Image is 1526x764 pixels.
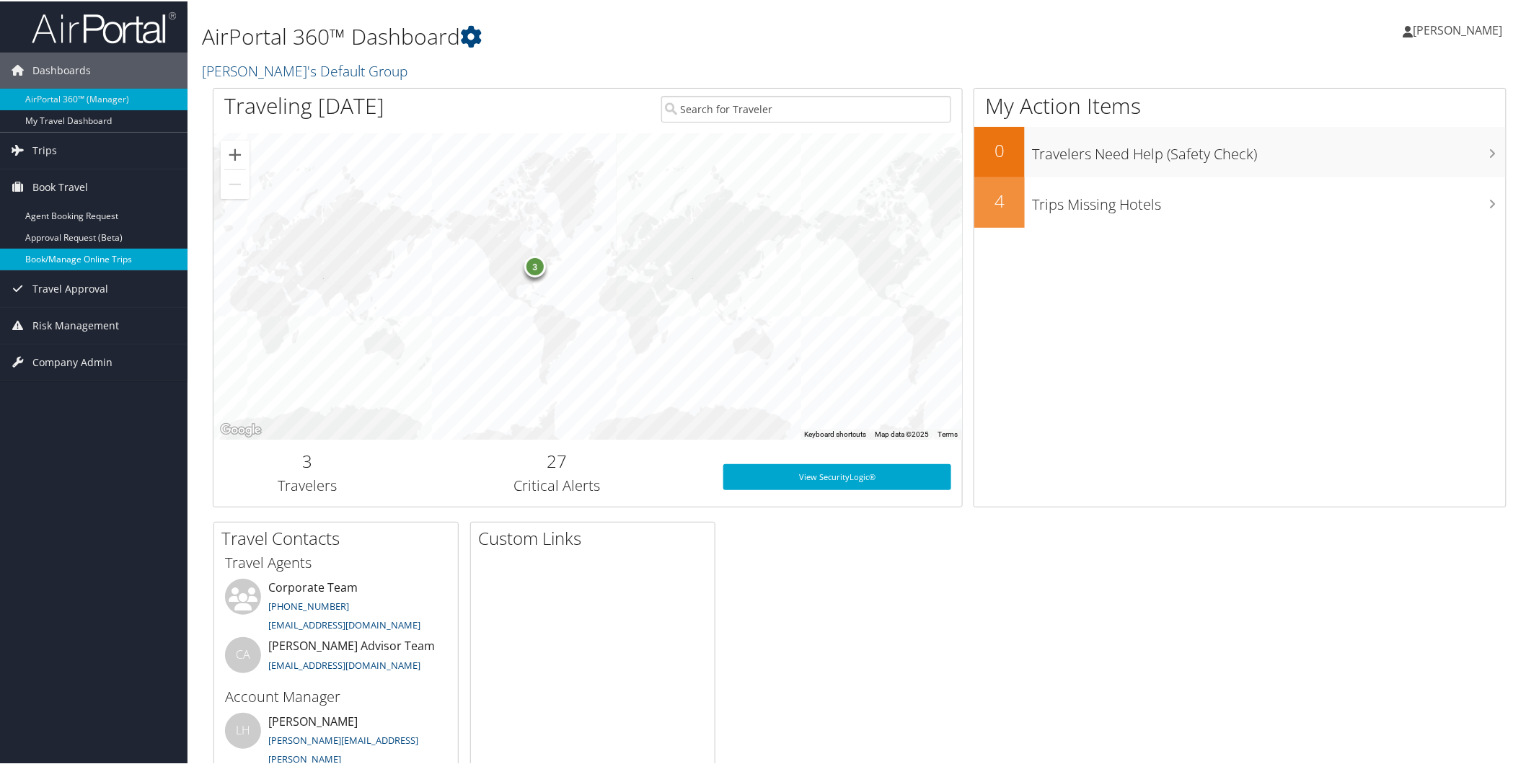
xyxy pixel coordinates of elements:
[218,577,454,636] li: Corporate Team
[974,137,1025,161] h2: 0
[723,463,951,489] a: View SecurityLogic®
[268,657,420,670] a: [EMAIL_ADDRESS][DOMAIN_NAME]
[974,187,1025,212] h2: 4
[1403,7,1517,50] a: [PERSON_NAME]
[938,429,958,437] a: Terms (opens in new tab)
[225,636,261,672] div: CA
[221,139,250,168] button: Zoom in
[1413,21,1503,37] span: [PERSON_NAME]
[225,685,447,706] h3: Account Manager
[225,551,447,572] h3: Travel Agents
[661,94,952,121] input: Search for Traveler
[32,343,113,379] span: Company Admin
[32,131,57,167] span: Trips
[524,254,546,276] div: 3
[217,419,265,438] a: Open this area in Google Maps (opens a new window)
[202,60,411,79] a: [PERSON_NAME]'s Default Group
[224,448,390,472] h2: 3
[32,270,108,306] span: Travel Approval
[875,429,929,437] span: Map data ©2025
[268,617,420,630] a: [EMAIL_ADDRESS][DOMAIN_NAME]
[32,168,88,204] span: Book Travel
[202,20,1079,50] h1: AirPortal 360™ Dashboard
[221,525,458,549] h2: Travel Contacts
[268,732,418,764] a: [PERSON_NAME][EMAIL_ADDRESS][PERSON_NAME]
[478,525,715,549] h2: Custom Links
[974,89,1506,120] h1: My Action Items
[32,51,91,87] span: Dashboards
[32,306,119,342] span: Risk Management
[1032,136,1506,163] h3: Travelers Need Help (Safety Check)
[217,419,265,438] img: Google
[804,428,866,438] button: Keyboard shortcuts
[412,474,702,494] h3: Critical Alerts
[225,711,261,747] div: LH
[974,176,1506,226] a: 4Trips Missing Hotels
[974,125,1506,176] a: 0Travelers Need Help (Safety Check)
[218,636,454,683] li: [PERSON_NAME] Advisor Team
[1032,186,1506,213] h3: Trips Missing Hotels
[224,474,390,494] h3: Travelers
[268,598,349,611] a: [PHONE_NUMBER]
[224,89,384,120] h1: Traveling [DATE]
[32,9,176,43] img: airportal-logo.png
[412,448,702,472] h2: 27
[221,169,250,197] button: Zoom out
